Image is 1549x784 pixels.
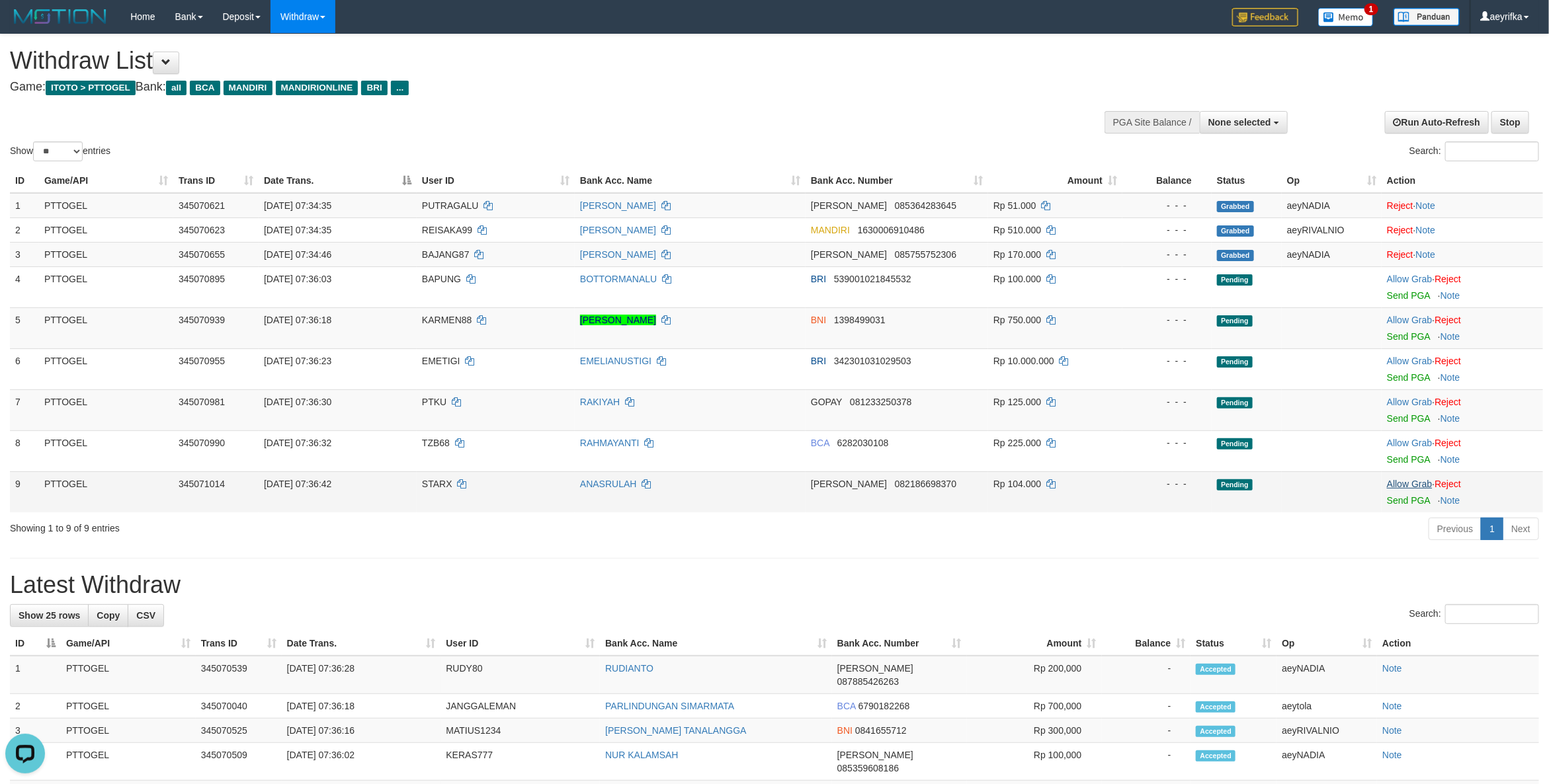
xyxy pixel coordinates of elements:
[1382,701,1402,711] a: Note
[605,663,653,674] a: RUDIANTO
[422,479,452,489] span: STARX
[1102,743,1191,781] td: -
[224,81,272,95] span: MANDIRI
[858,225,925,235] span: Copy 1630006910486 to clipboard
[837,676,899,687] span: Copy 087885426263 to clipboard
[1282,217,1382,242] td: aeyRIVALNIO
[10,81,1019,94] h4: Game: Bank:
[1387,397,1435,407] span: ·
[1128,313,1206,327] div: - - -
[1382,242,1543,266] td: ·
[1217,225,1254,237] span: Grabbed
[1387,331,1430,342] a: Send PGA
[196,656,282,694] td: 345070539
[1441,495,1460,506] a: Note
[1212,169,1282,193] th: Status
[855,725,907,736] span: Copy 0841655712 to clipboard
[1491,111,1529,134] a: Stop
[1217,397,1253,409] span: Pending
[1196,701,1235,713] span: Accepted
[1382,663,1402,674] a: Note
[1387,315,1435,325] span: ·
[39,193,173,218] td: PTTOGEL
[1128,223,1206,237] div: - - -
[39,471,173,512] td: PTTOGEL
[264,356,331,366] span: [DATE] 07:36:23
[10,604,89,627] a: Show 25 rows
[1435,397,1461,407] a: Reject
[39,217,173,242] td: PTTOGEL
[1382,471,1543,512] td: ·
[1282,169,1382,193] th: Op: activate to sort column ascending
[967,656,1102,694] td: Rp 200,000
[136,610,155,621] span: CSV
[1387,413,1430,424] a: Send PGA
[993,356,1054,366] span: Rp 10.000.000
[837,750,913,760] span: [PERSON_NAME]
[196,743,282,781] td: 345070509
[1387,495,1430,506] a: Send PGA
[858,701,910,711] span: Copy 6790182268 to clipboard
[1102,719,1191,743] td: -
[1128,477,1206,490] div: - - -
[422,249,470,260] span: BAJANG87
[264,479,331,489] span: [DATE] 07:36:42
[10,389,39,430] td: 7
[1318,8,1374,26] img: Button%20Memo.svg
[361,81,387,95] span: BRI
[1377,631,1539,656] th: Action
[1387,454,1430,465] a: Send PGA
[967,694,1102,719] td: Rp 700,000
[811,225,850,235] span: MANDIRI
[179,200,225,211] span: 345070621
[422,397,446,407] span: PTKU
[811,356,826,366] span: BRI
[1382,725,1402,736] a: Note
[259,169,417,193] th: Date Trans.: activate to sort column descending
[895,249,956,260] span: Copy 085755752306 to clipboard
[190,81,220,95] span: BCA
[179,438,225,448] span: 345070990
[422,438,450,448] span: TZB68
[580,356,651,366] a: EMELIANUSTIGI
[46,81,136,95] span: ITOTO > PTTOGEL
[282,631,441,656] th: Date Trans.: activate to sort column ascending
[196,719,282,743] td: 345070525
[834,356,911,366] span: Copy 342301031029503 to clipboard
[128,604,164,627] a: CSV
[10,516,636,535] div: Showing 1 to 9 of 9 entries
[1282,242,1382,266] td: aeyNADIA
[1441,413,1460,424] a: Note
[1385,111,1489,134] a: Run Auto-Refresh
[1382,348,1543,389] td: ·
[264,200,331,211] span: [DATE] 07:34:35
[1387,315,1432,325] a: Allow Grab
[1387,479,1435,489] span: ·
[179,274,225,284] span: 345070895
[1416,225,1436,235] a: Note
[1394,8,1460,26] img: panduan.png
[1105,111,1200,134] div: PGA Site Balance /
[580,249,656,260] a: [PERSON_NAME]
[1217,201,1254,212] span: Grabbed
[1382,430,1543,471] td: ·
[967,719,1102,743] td: Rp 300,000
[1435,479,1461,489] a: Reject
[1416,249,1436,260] a: Note
[811,249,887,260] span: [PERSON_NAME]
[1382,750,1402,760] a: Note
[1387,479,1432,489] a: Allow Grab
[1382,307,1543,348] td: ·
[10,631,61,656] th: ID: activate to sort column descending
[1122,169,1212,193] th: Balance
[837,725,853,736] span: BNI
[10,169,39,193] th: ID
[967,743,1102,781] td: Rp 100,000
[1445,141,1539,161] input: Search:
[580,438,640,448] a: RAHMAYANTI
[1277,743,1377,781] td: aeyNADIA
[173,169,259,193] th: Trans ID: activate to sort column ascending
[580,274,657,284] a: BOTTORMANALU
[1277,631,1377,656] th: Op: activate to sort column ascending
[1387,274,1435,284] span: ·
